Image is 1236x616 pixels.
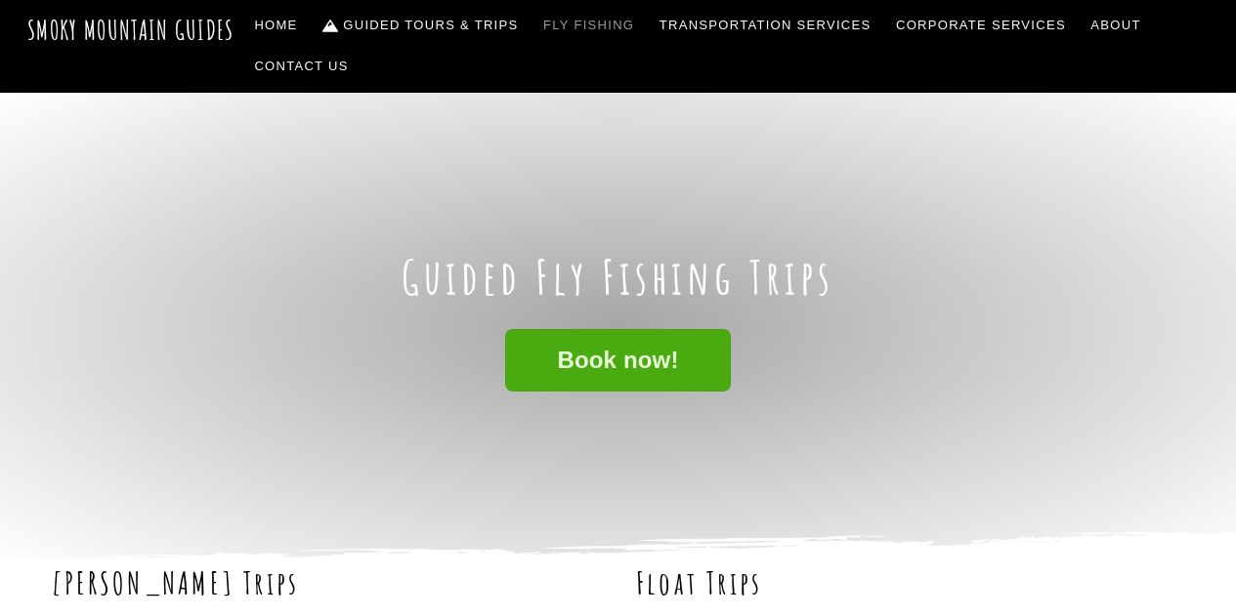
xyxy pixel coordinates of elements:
a: Contact Us [247,46,357,87]
h1: Guided Fly Fishing Trips [52,249,1185,306]
a: About [1084,5,1149,46]
a: Guided Tours & Trips [315,5,526,46]
b: Float Trips [636,562,762,602]
span: Book now! [557,350,678,371]
a: Corporate Services [888,5,1074,46]
a: Book now! [505,329,730,392]
a: Home [247,5,306,46]
a: Transportation Services [652,5,878,46]
a: Fly Fishing [535,5,642,46]
a: Smoky Mountain Guides [27,14,234,46]
b: [PERSON_NAME] Trips [52,562,300,602]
